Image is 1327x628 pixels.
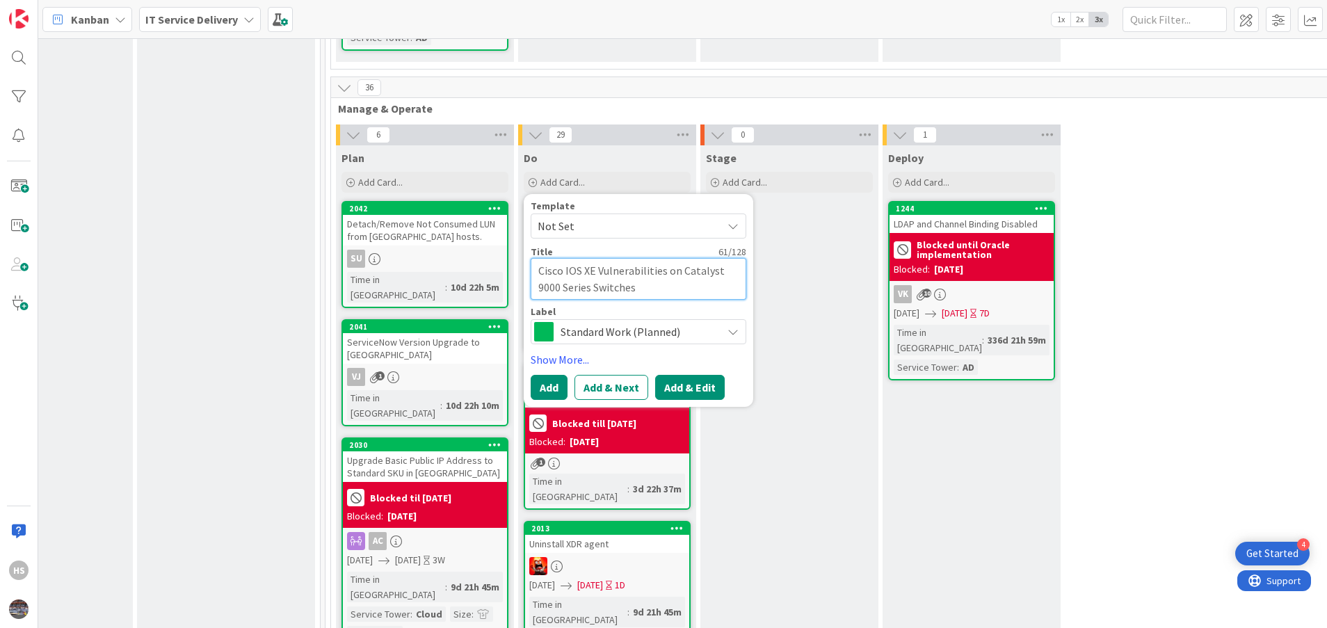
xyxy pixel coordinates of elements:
[369,532,387,550] div: AC
[525,535,689,553] div: Uninstall XDR agent
[524,151,538,165] span: Do
[561,322,715,341] span: Standard Work (Planned)
[574,375,648,400] button: Add & Next
[917,240,1049,259] b: Blocked until Oracle implementation
[410,606,412,622] span: :
[894,285,912,303] div: VK
[655,375,725,400] button: Add & Edit
[525,557,689,575] div: VN
[531,201,575,211] span: Template
[570,435,599,449] div: [DATE]
[343,451,507,482] div: Upgrade Basic Public IP Address to Standard SKU in [GEOGRAPHIC_DATA]
[934,262,963,277] div: [DATE]
[395,553,421,567] span: [DATE]
[922,289,931,298] span: 10
[984,332,1049,348] div: 336d 21h 59m
[549,127,572,143] span: 29
[531,307,556,316] span: Label
[529,474,627,504] div: Time in [GEOGRAPHIC_DATA]
[629,604,685,620] div: 9d 21h 45m
[894,325,982,355] div: Time in [GEOGRAPHIC_DATA]
[343,250,507,268] div: SU
[447,280,503,295] div: 10d 22h 5m
[536,458,545,467] span: 1
[982,332,984,348] span: :
[412,606,446,622] div: Cloud
[387,509,417,524] div: [DATE]
[447,579,503,595] div: 9d 21h 45m
[349,322,507,332] div: 2041
[540,176,585,188] span: Add Card...
[531,375,568,400] button: Add
[347,390,440,421] div: Time in [GEOGRAPHIC_DATA]
[343,439,507,451] div: 2030
[347,272,445,303] div: Time in [GEOGRAPHIC_DATA]
[557,245,746,258] div: 61 / 128
[9,561,29,580] div: HS
[343,321,507,364] div: 2041ServiceNow Version Upgrade to [GEOGRAPHIC_DATA]
[71,11,109,28] span: Kanban
[442,398,503,413] div: 10d 22h 10m
[358,176,403,188] span: Add Card...
[723,176,767,188] span: Add Card...
[577,578,603,593] span: [DATE]
[450,606,472,622] div: Size
[627,604,629,620] span: :
[552,419,636,428] b: Blocked till [DATE]
[370,493,451,503] b: Blocked til [DATE]
[347,553,373,567] span: [DATE]
[343,439,507,482] div: 2030Upgrade Basic Public IP Address to Standard SKU in [GEOGRAPHIC_DATA]
[1297,538,1310,551] div: 4
[529,557,547,575] img: VN
[343,321,507,333] div: 2041
[627,481,629,497] span: :
[890,215,1054,233] div: LDAP and Channel Binding Disabled
[445,280,447,295] span: :
[531,351,746,368] a: Show More...
[445,579,447,595] span: :
[349,440,507,450] div: 2030
[1052,13,1070,26] span: 1x
[367,127,390,143] span: 6
[905,176,949,188] span: Add Card...
[1070,13,1089,26] span: 2x
[343,333,507,364] div: ServiceNow Version Upgrade to [GEOGRAPHIC_DATA]
[706,151,737,165] span: Stage
[896,204,1054,214] div: 1244
[376,371,385,380] span: 1
[913,127,937,143] span: 1
[888,151,924,165] span: Deploy
[343,202,507,215] div: 2042
[343,532,507,550] div: AC
[894,306,919,321] span: [DATE]
[531,258,746,300] textarea: Cisco IOS XE Vulnerabilities on Catalyst 9000 Series Switches
[529,435,565,449] div: Blocked:
[145,13,238,26] b: IT Service Delivery
[347,509,383,524] div: Blocked:
[440,398,442,413] span: :
[731,127,755,143] span: 0
[1089,13,1108,26] span: 3x
[894,262,930,277] div: Blocked:
[1235,542,1310,565] div: Open Get Started checklist, remaining modules: 4
[1246,547,1298,561] div: Get Started
[529,578,555,593] span: [DATE]
[959,360,978,375] div: AD
[341,151,364,165] span: Plan
[890,202,1054,233] div: 1244LDAP and Channel Binding Disabled
[29,2,63,19] span: Support
[531,524,689,533] div: 2013
[615,578,625,593] div: 1D
[890,202,1054,215] div: 1244
[343,368,507,386] div: VJ
[957,360,959,375] span: :
[525,522,689,553] div: 2013Uninstall XDR agent
[942,306,967,321] span: [DATE]
[531,245,553,258] label: Title
[347,250,365,268] div: SU
[357,79,381,96] span: 36
[890,285,1054,303] div: VK
[343,215,507,245] div: Detach/Remove Not Consumed LUN from [GEOGRAPHIC_DATA] hosts.
[433,553,445,567] div: 3W
[347,606,410,622] div: Service Tower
